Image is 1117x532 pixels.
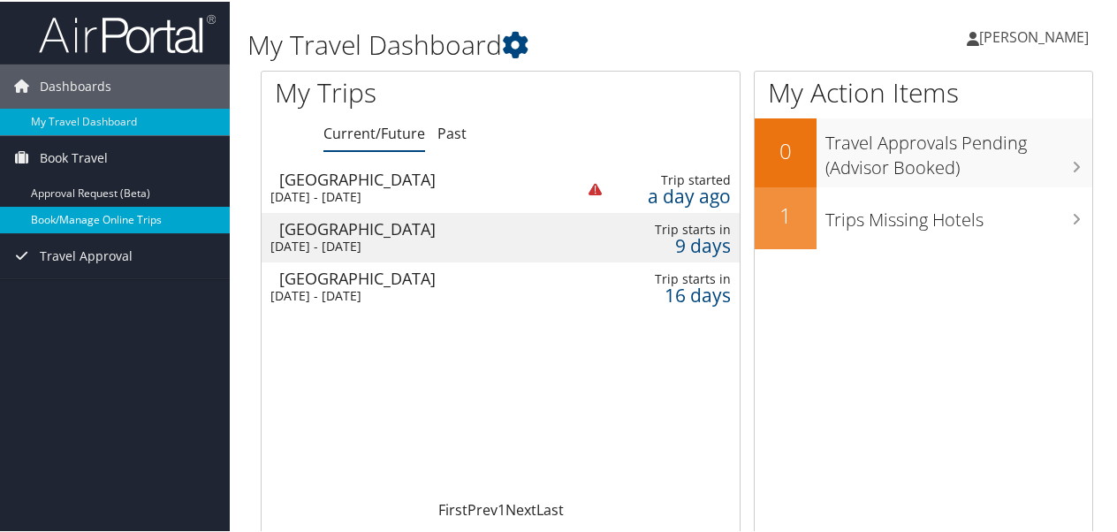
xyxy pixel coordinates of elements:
div: [GEOGRAPHIC_DATA] [279,219,557,235]
div: [GEOGRAPHIC_DATA] [279,269,557,285]
div: [DATE] - [DATE] [270,286,548,302]
a: Past [437,122,467,141]
div: Trip starts in [619,220,732,236]
span: [PERSON_NAME] [979,26,1089,45]
h2: 1 [755,199,817,229]
h3: Trips Missing Hotels [825,197,1092,231]
div: 9 days [619,236,732,252]
a: 0Travel Approvals Pending (Advisor Booked) [755,117,1092,185]
div: [DATE] - [DATE] [270,237,548,253]
a: [PERSON_NAME] [967,9,1106,62]
span: Book Travel [40,134,108,179]
img: alert-flat-solid-warning.png [589,181,602,194]
a: 1 [498,498,505,518]
span: Travel Approval [40,232,133,277]
div: 16 days [619,285,732,301]
span: Dashboards [40,63,111,107]
h1: My Trips [275,72,528,110]
h1: My Travel Dashboard [247,25,820,62]
a: Last [536,498,564,518]
img: airportal-logo.png [39,11,216,53]
h1: My Action Items [755,72,1092,110]
div: a day ago [619,186,732,202]
a: Next [505,498,536,518]
div: Trip starts in [619,270,732,285]
a: 1Trips Missing Hotels [755,186,1092,247]
h2: 0 [755,134,817,164]
div: [DATE] - [DATE] [270,187,548,203]
div: [GEOGRAPHIC_DATA] [279,170,557,186]
div: Trip started [619,171,732,186]
a: Current/Future [323,122,425,141]
a: Prev [467,498,498,518]
h3: Travel Approvals Pending (Advisor Booked) [825,120,1092,179]
a: First [438,498,467,518]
